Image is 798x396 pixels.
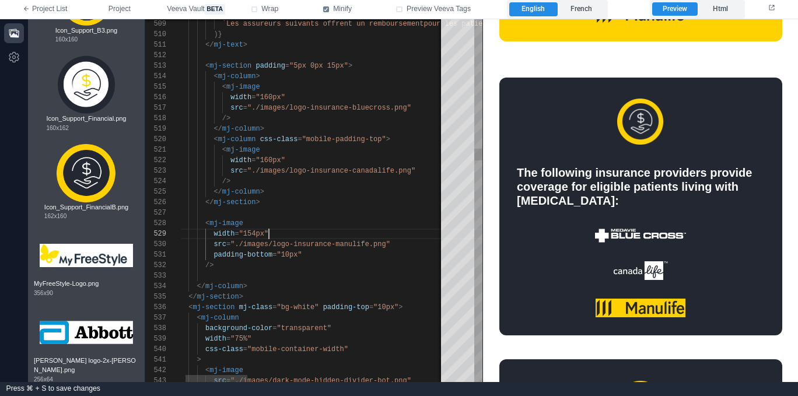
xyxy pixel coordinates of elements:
span: /> [222,114,230,122]
span: > [348,62,352,70]
span: mj-image [209,366,243,374]
span: Veeva Vault [167,4,225,15]
span: "mobile-padding-top" [302,135,386,143]
span: beta [205,4,225,15]
span: src [213,240,226,248]
span: mj-column [201,314,239,322]
span: < [205,62,209,70]
span: [PERSON_NAME] logo-2x-[PERSON_NAME].png [34,356,139,375]
div: 525 [145,187,166,197]
span: "10px" [276,251,302,259]
span: padding-top [323,303,369,311]
span: > [197,356,201,364]
span: mj-column [218,135,256,143]
span: = [226,335,230,343]
div: 535 [145,292,166,302]
span: width [230,93,251,101]
span: Minify [333,4,352,15]
span: mj-column [205,282,243,290]
div: 542 [145,365,166,376]
span: 160 x 162 [47,124,69,132]
span: mj-section [197,293,239,301]
span: MyFreeStyle-Logo.png [34,279,139,289]
div: 540 [145,344,166,355]
div: 536 [145,302,166,313]
div: 524 [145,176,166,187]
span: Preview Veeva Tags [407,4,471,15]
span: > [243,282,247,290]
span: "mobile-container-width" [247,345,348,353]
span: = [243,104,247,112]
label: English [509,2,557,16]
span: "./images/logo-insurance-canadalife.png" [247,167,415,175]
span: "10px" [373,303,398,311]
span: = [272,324,276,332]
div: 522 [145,155,166,166]
span: "./images/logo-insurance-manulife.png" [230,240,390,248]
span: `Les assureurs suivants offrent un remboursement [222,20,424,28]
div: 513 [145,61,166,71]
span: mj-class [239,303,273,311]
span: src [230,104,243,112]
span: > [260,188,264,196]
span: mj-image [209,219,243,227]
div: 520 [145,134,166,145]
div: 528 [145,218,166,229]
span: mj-column [222,188,260,196]
div: 543 [145,376,166,386]
div: 517 [145,103,166,113]
span: css-class [205,345,243,353]
span: < [222,83,226,91]
div: 516 [145,92,166,103]
span: mj-section [209,62,251,70]
span: = [369,303,373,311]
span: )} [213,30,222,38]
span: = [243,167,247,175]
span: Icon_Support_Financial.png [47,114,127,124]
span: mj-section [213,198,256,206]
span: "bg-white" [276,303,318,311]
span: Wrap [261,4,278,15]
span: > [256,72,260,80]
span: < [188,303,192,311]
span: "75%" [230,335,251,343]
div: 521 [145,145,166,155]
div: 511 [145,40,166,50]
span: > [260,125,264,133]
span: < [205,219,209,227]
span: < [213,72,218,80]
span: = [285,62,289,70]
span: Icon_Support_B3.png [55,26,117,36]
span: 162 x 160 [44,212,66,220]
span: 160 x 160 [55,35,78,44]
span: = [251,93,256,101]
span: = [272,303,276,311]
span: background-color [205,324,272,332]
div: 523 [145,166,166,176]
div: 538 [145,323,166,334]
label: Preview [652,2,697,16]
span: /> [222,177,230,185]
span: = [235,230,239,238]
span: = [297,135,302,143]
div: 537 [145,313,166,323]
div: 533 [145,271,166,281]
label: French [558,2,605,16]
span: mj-column [222,125,260,133]
span: > [398,303,402,311]
span: "5px 0px 15px" [289,62,348,70]
span: "transparent" [276,324,331,332]
iframe: preview [483,19,798,382]
span: "160px" [256,93,285,101]
div: 509 [145,19,166,29]
span: mj-image [226,83,260,91]
span: </ [197,282,205,290]
span: = [226,240,230,248]
span: = [243,345,247,353]
div: 510 [145,29,166,40]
